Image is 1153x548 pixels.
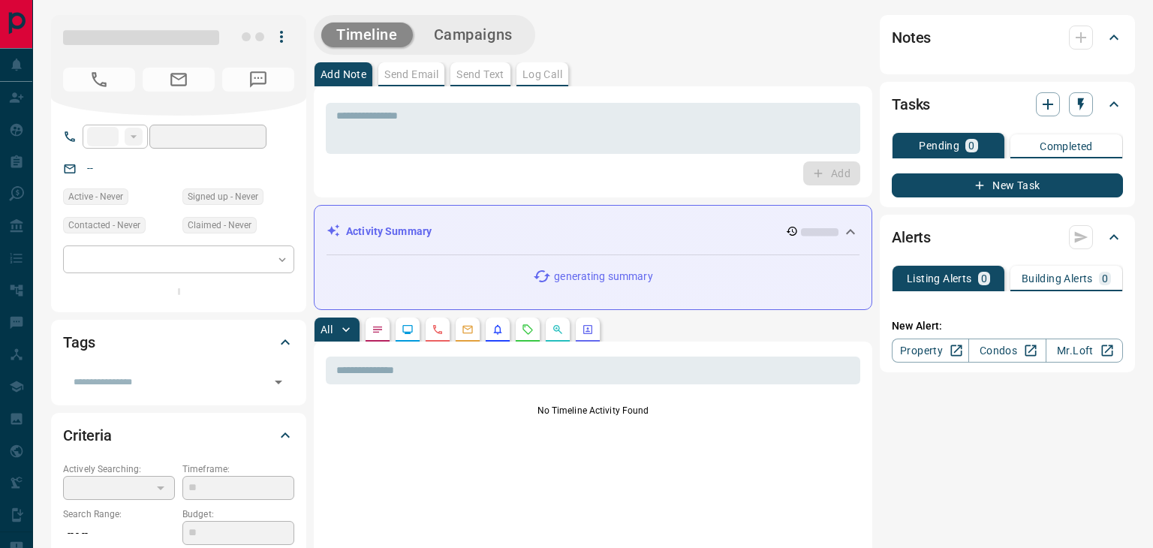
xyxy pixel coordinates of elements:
div: Criteria [63,417,294,453]
span: Claimed - Never [188,218,251,233]
p: 0 [968,140,974,151]
span: Active - Never [68,189,123,204]
button: Timeline [321,23,413,47]
h2: Alerts [892,225,931,249]
button: Campaigns [419,23,528,47]
svg: Opportunities [552,324,564,336]
p: Actively Searching: [63,462,175,476]
svg: Notes [372,324,384,336]
p: Search Range: [63,507,175,521]
a: Mr.Loft [1046,339,1123,363]
div: Activity Summary [327,218,859,245]
span: Contacted - Never [68,218,140,233]
span: Signed up - Never [188,189,258,204]
svg: Listing Alerts [492,324,504,336]
p: -- - -- [63,521,175,546]
h2: Tasks [892,92,930,116]
p: Completed [1040,141,1093,152]
button: Open [268,372,289,393]
h2: Criteria [63,423,112,447]
p: No Timeline Activity Found [326,404,860,417]
h2: Tags [63,330,95,354]
p: Add Note [321,69,366,80]
p: New Alert: [892,318,1123,334]
div: Tasks [892,86,1123,122]
p: All [321,324,333,335]
a: Property [892,339,969,363]
p: Activity Summary [346,224,432,239]
p: Budget: [182,507,294,521]
p: 0 [981,273,987,284]
p: 0 [1102,273,1108,284]
svg: Lead Browsing Activity [402,324,414,336]
svg: Agent Actions [582,324,594,336]
span: No Email [143,68,215,92]
p: Pending [919,140,959,151]
p: Building Alerts [1022,273,1093,284]
button: New Task [892,173,1123,197]
p: Listing Alerts [907,273,972,284]
span: No Number [222,68,294,92]
p: generating summary [554,269,652,285]
svg: Calls [432,324,444,336]
p: Timeframe: [182,462,294,476]
svg: Emails [462,324,474,336]
svg: Requests [522,324,534,336]
h2: Notes [892,26,931,50]
div: Tags [63,324,294,360]
span: No Number [63,68,135,92]
a: -- [87,162,93,174]
div: Notes [892,20,1123,56]
a: Condos [968,339,1046,363]
div: Alerts [892,219,1123,255]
